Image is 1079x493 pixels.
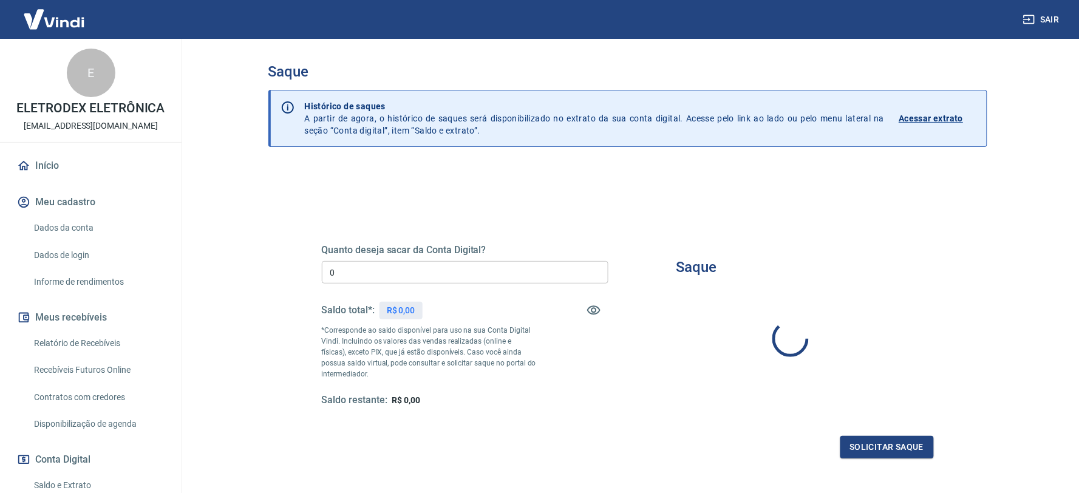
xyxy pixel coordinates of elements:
[29,270,167,294] a: Informe de rendimentos
[305,100,885,112] p: Histórico de saques
[29,216,167,240] a: Dados da conta
[899,100,977,137] a: Acessar extrato
[29,331,167,356] a: Relatório de Recebíveis
[322,325,537,379] p: *Corresponde ao saldo disponível para uso na sua Conta Digital Vindi. Incluindo os valores das ve...
[676,259,717,276] h3: Saque
[392,395,421,405] span: R$ 0,00
[15,1,94,38] img: Vindi
[29,243,167,268] a: Dados de login
[24,120,158,132] p: [EMAIL_ADDRESS][DOMAIN_NAME]
[840,436,934,458] button: Solicitar saque
[29,412,167,437] a: Disponibilização de agenda
[387,304,415,317] p: R$ 0,00
[16,102,165,115] p: ELETRODEX ELETRÔNICA
[322,394,387,407] h5: Saldo restante:
[268,63,987,80] h3: Saque
[67,49,115,97] div: E
[899,112,964,124] p: Acessar extrato
[15,152,167,179] a: Início
[305,100,885,137] p: A partir de agora, o histórico de saques será disponibilizado no extrato da sua conta digital. Ac...
[15,304,167,331] button: Meus recebíveis
[1021,8,1064,31] button: Sair
[322,244,608,256] h5: Quanto deseja sacar da Conta Digital?
[15,446,167,473] button: Conta Digital
[29,385,167,410] a: Contratos com credores
[322,304,375,316] h5: Saldo total*:
[15,189,167,216] button: Meu cadastro
[29,358,167,382] a: Recebíveis Futuros Online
